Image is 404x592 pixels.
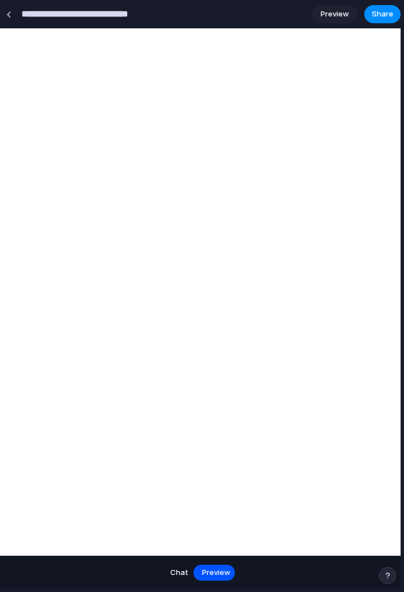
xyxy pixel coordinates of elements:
span: Share [372,9,393,20]
button: Chat [163,564,195,582]
button: Preview [195,564,237,582]
a: Preview [312,5,357,23]
span: Preview [321,9,349,20]
span: Preview [202,567,230,578]
span: Chat [170,567,188,578]
button: Share [364,5,401,23]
